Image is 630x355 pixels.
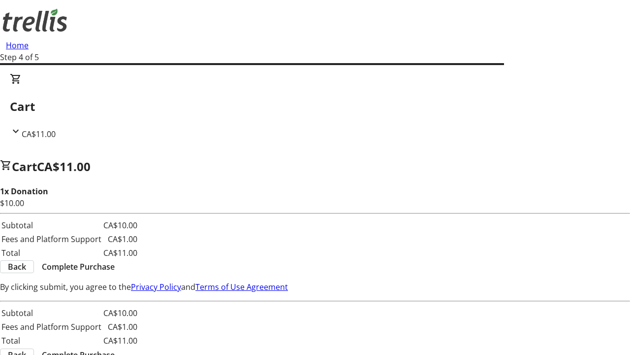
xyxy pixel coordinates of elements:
span: CA$11.00 [37,158,91,175]
a: Terms of Use Agreement [195,282,288,292]
td: CA$11.00 [103,334,138,347]
td: Subtotal [1,219,102,232]
a: Privacy Policy [131,282,181,292]
td: Fees and Platform Support [1,320,102,333]
td: CA$1.00 [103,233,138,246]
td: Fees and Platform Support [1,233,102,246]
div: CartCA$11.00 [10,73,620,140]
td: Subtotal [1,307,102,319]
td: Total [1,334,102,347]
span: Complete Purchase [42,261,115,273]
td: CA$10.00 [103,307,138,319]
button: Complete Purchase [34,261,123,273]
td: CA$11.00 [103,247,138,259]
td: Total [1,247,102,259]
td: CA$1.00 [103,320,138,333]
span: CA$11.00 [22,129,56,140]
td: CA$10.00 [103,219,138,232]
h2: Cart [10,98,620,115]
span: Cart [12,158,37,175]
span: Back [8,261,26,273]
